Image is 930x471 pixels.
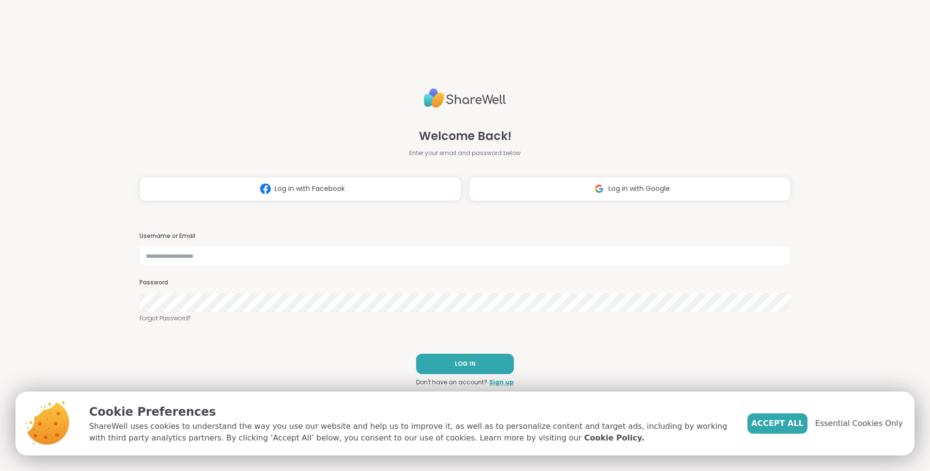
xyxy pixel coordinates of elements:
[590,180,608,198] img: ShareWell Logomark
[747,413,807,434] button: Accept All
[489,378,514,387] a: Sign up
[139,232,790,240] h3: Username or Email
[139,177,461,201] button: Log in with Facebook
[419,127,511,145] span: Welcome Back!
[469,177,790,201] button: Log in with Google
[139,279,790,287] h3: Password
[416,354,514,374] button: LOG IN
[584,432,644,444] a: Cookie Policy.
[139,314,790,323] a: Forgot Password?
[815,418,903,429] span: Essential Cookies Only
[275,184,345,194] span: Log in with Facebook
[608,184,670,194] span: Log in with Google
[89,421,732,444] p: ShareWell uses cookies to understand the way you use our website and help us to improve it, as we...
[416,378,487,387] span: Don't have an account?
[455,360,476,368] span: LOG IN
[89,403,732,421] p: Cookie Preferences
[424,84,506,112] img: ShareWell Logo
[409,149,521,157] span: Enter your email and password below
[256,180,275,198] img: ShareWell Logomark
[751,418,804,429] span: Accept All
